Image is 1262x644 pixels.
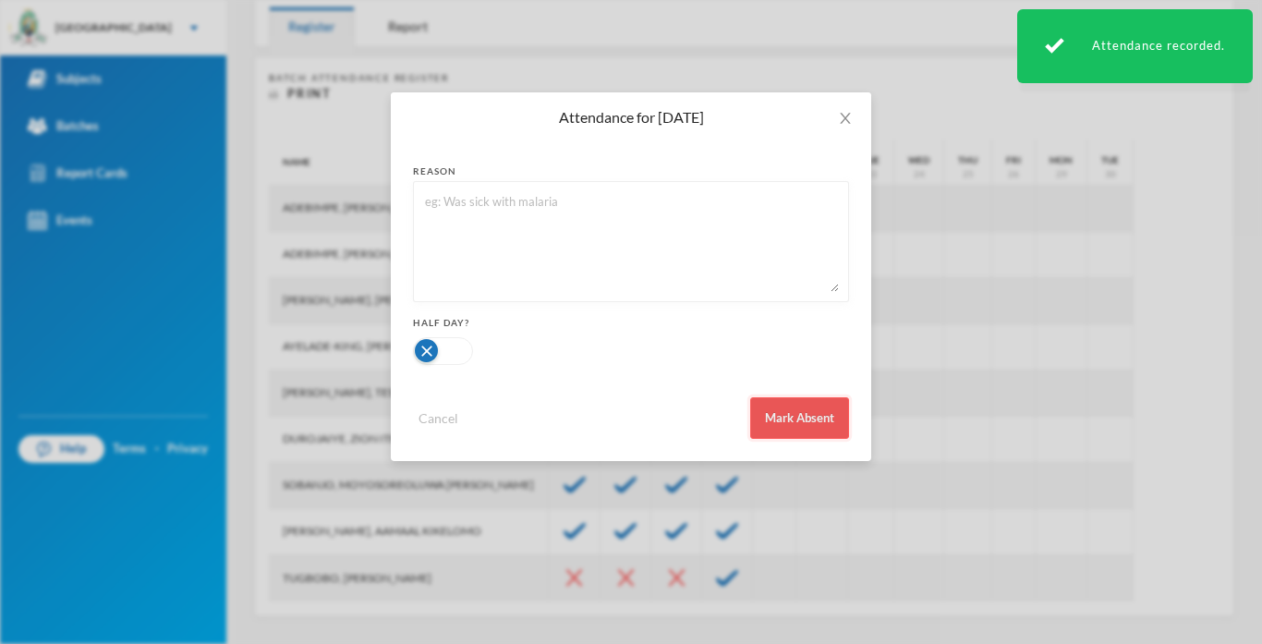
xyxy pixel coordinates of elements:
[1017,9,1253,83] div: Attendance recorded.
[413,316,849,330] div: Half Day?
[413,407,464,429] button: Cancel
[819,92,871,144] button: Close
[413,164,849,178] div: reason
[413,107,849,128] div: Attendance for [DATE]
[750,397,849,439] button: Mark Absent
[838,111,853,126] i: icon: close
